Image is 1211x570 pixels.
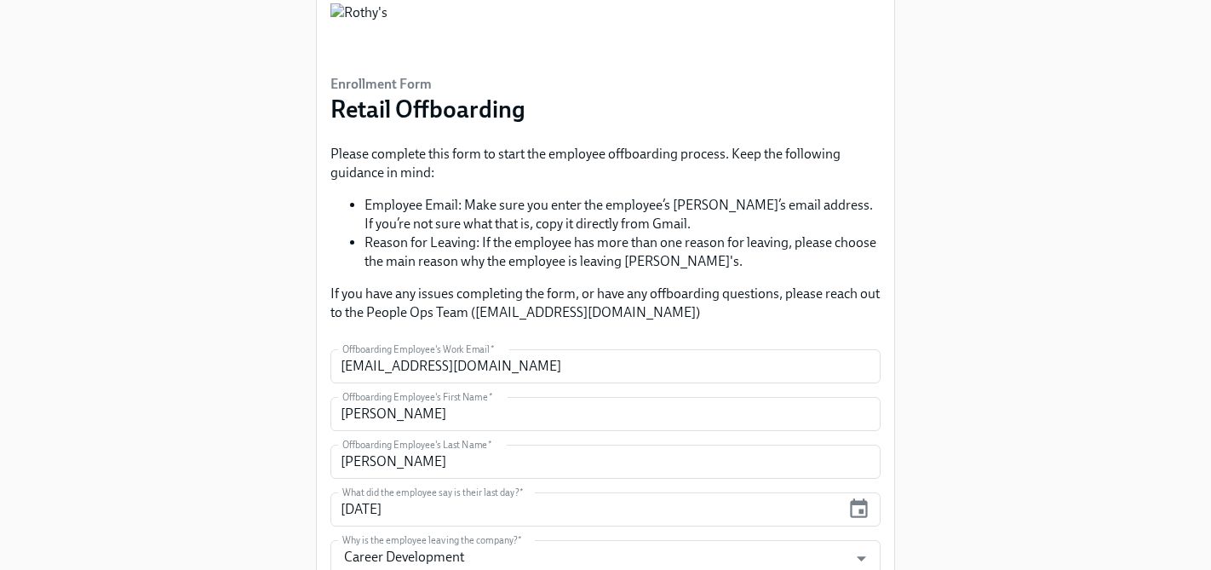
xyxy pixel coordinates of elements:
h3: Retail Offboarding [330,94,525,124]
h6: Enrollment Form [330,75,525,94]
p: If you have any issues completing the form, or have any offboarding questions, please reach out t... [330,285,881,322]
p: Please complete this form to start the employee offboarding process. Keep the following guidance ... [330,145,881,182]
li: Employee Email: Make sure you enter the employee’s [PERSON_NAME]’s email address. If you’re not s... [364,196,881,233]
img: Rothy's [330,3,387,55]
li: Reason for Leaving: If the employee has more than one reason for leaving, please choose the main ... [364,233,881,271]
input: MM/DD/YYYY [330,492,841,527]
